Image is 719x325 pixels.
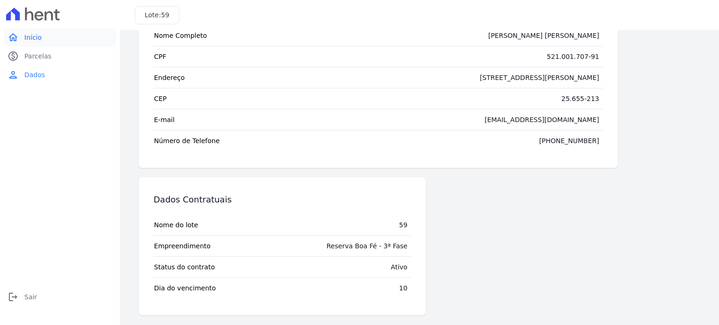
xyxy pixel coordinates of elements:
[391,262,408,272] div: Ativo
[24,292,37,302] span: Sair
[154,194,232,205] h3: Dados Contratuais
[154,52,166,61] span: CPF
[7,69,19,80] i: person
[326,241,407,251] div: Reserva Boa Fé - 3ª Fase
[154,220,198,230] span: Nome do lote
[4,65,116,84] a: personDados
[4,28,116,47] a: homeInício
[484,115,599,124] div: [EMAIL_ADDRESS][DOMAIN_NAME]
[154,94,167,103] span: CEP
[480,73,599,82] div: [STREET_ADDRESS][PERSON_NAME]
[7,51,19,62] i: paid
[154,262,215,272] span: Status do contrato
[154,283,216,293] span: Dia do vencimento
[488,31,599,40] div: [PERSON_NAME] [PERSON_NAME]
[4,47,116,65] a: paidParcelas
[154,73,185,82] span: Endereço
[561,94,599,103] div: 25.655-213
[161,11,169,19] span: 59
[24,70,45,79] span: Dados
[7,32,19,43] i: home
[154,31,207,40] span: Nome Completo
[154,136,220,145] span: Número de Telefone
[145,10,169,20] h3: Lote:
[4,288,116,306] a: logoutSair
[539,136,599,145] div: [PHONE_NUMBER]
[24,51,51,61] span: Parcelas
[7,291,19,303] i: logout
[547,52,599,61] div: 521.001.707-91
[399,220,408,230] div: 59
[24,33,42,42] span: Início
[154,241,211,251] span: Empreendimento
[154,115,175,124] span: E-mail
[399,283,408,293] div: 10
